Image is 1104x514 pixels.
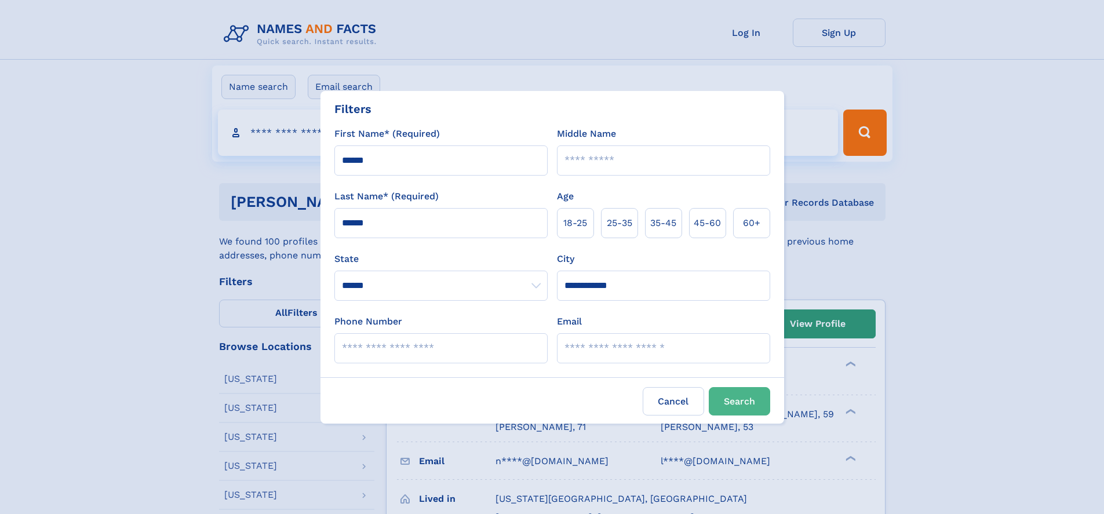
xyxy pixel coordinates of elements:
label: First Name* (Required) [334,127,440,141]
div: Filters [334,100,371,118]
label: City [557,252,574,266]
span: 18‑25 [563,216,587,230]
label: Phone Number [334,315,402,329]
span: 45‑60 [694,216,721,230]
label: Last Name* (Required) [334,189,439,203]
label: Middle Name [557,127,616,141]
span: 35‑45 [650,216,676,230]
span: 60+ [743,216,760,230]
label: State [334,252,548,266]
span: 25‑35 [607,216,632,230]
label: Age [557,189,574,203]
label: Email [557,315,582,329]
label: Cancel [643,387,704,415]
button: Search [709,387,770,415]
